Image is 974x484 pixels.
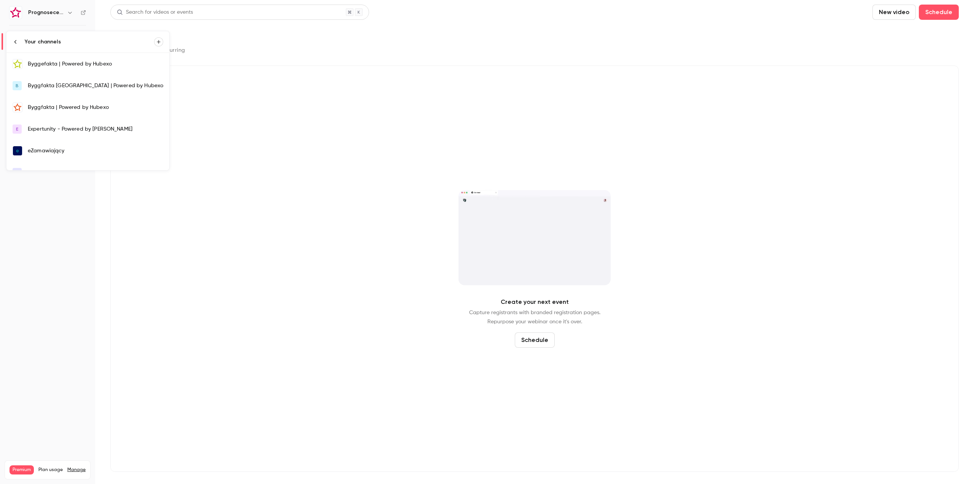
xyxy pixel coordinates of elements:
[28,125,163,133] div: Expertunity - Powered by [PERSON_NAME]
[16,169,19,176] span: H
[28,147,163,155] div: eZamawiający
[28,104,163,111] div: Byggfakta | Powered by Hubexo
[25,38,154,46] div: Your channels
[13,103,22,112] img: Byggfakta | Powered by Hubexo
[28,60,163,68] div: Byggefakta | Powered by Hubexo
[28,169,163,176] div: Hubexo 4
[16,126,18,133] span: E
[13,146,22,155] img: eZamawiający
[28,82,163,89] div: Byggfakta [GEOGRAPHIC_DATA] | Powered by Hubexo
[16,82,19,89] span: B
[13,59,22,69] img: Byggefakta | Powered by Hubexo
